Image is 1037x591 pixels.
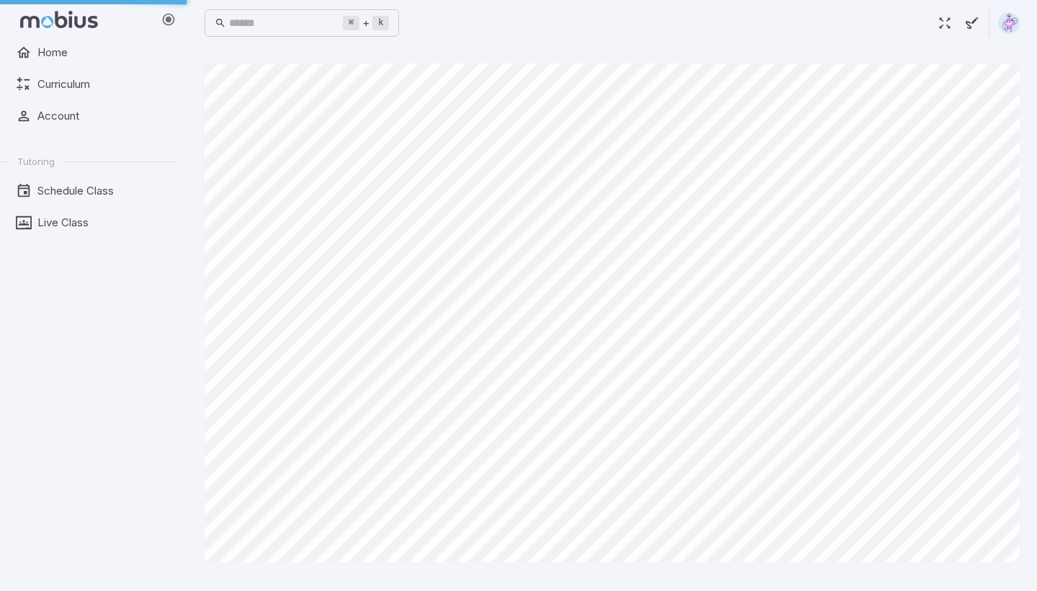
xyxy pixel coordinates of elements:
kbd: k [372,16,389,30]
img: diamond.svg [998,12,1020,34]
div: + [343,14,389,32]
span: Live Class [37,215,165,231]
span: Tutoring [17,155,55,168]
button: Start Drawing on Questions [959,9,986,37]
span: Home [37,45,165,61]
button: Fullscreen Game [931,9,959,37]
span: Account [37,108,165,124]
span: Schedule Class [37,183,165,199]
kbd: ⌘ [343,16,359,30]
span: Curriculum [37,76,165,92]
